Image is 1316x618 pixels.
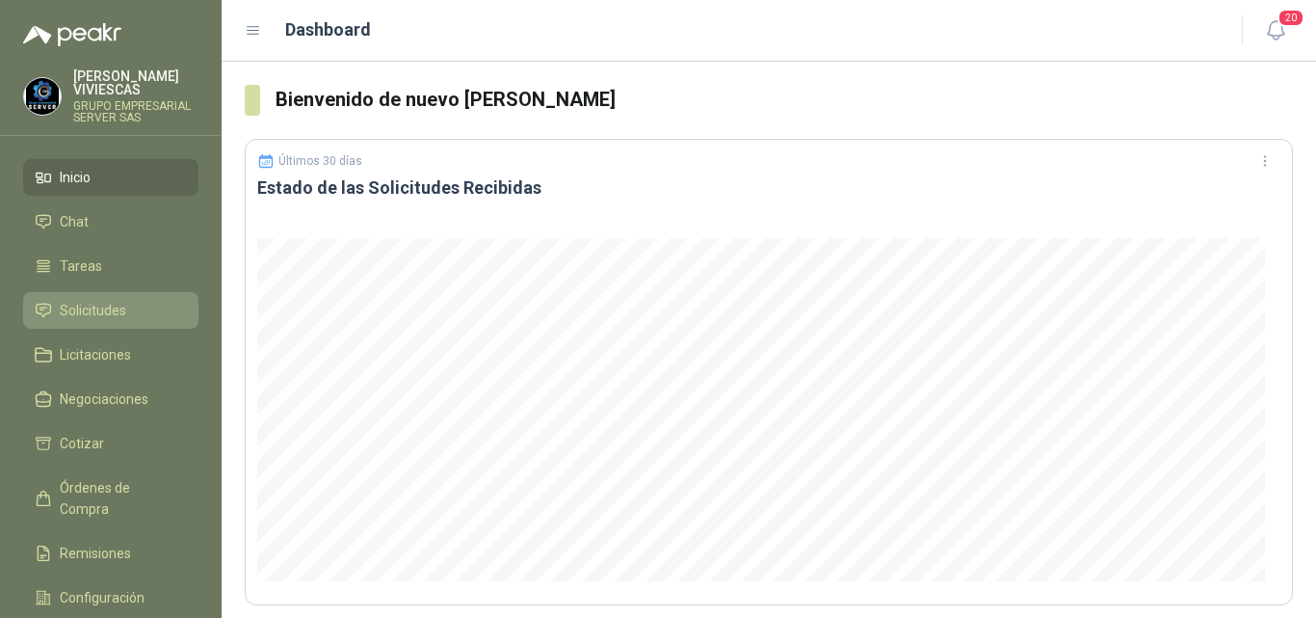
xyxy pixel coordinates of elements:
span: Órdenes de Compra [60,477,180,520]
span: Chat [60,211,89,232]
span: 20 [1277,9,1304,27]
span: Negociaciones [60,389,148,410]
h3: Estado de las Solicitudes Recibidas [257,176,1280,200]
a: Cotizar [23,425,198,462]
a: Configuración [23,579,198,616]
a: Negociaciones [23,381,198,417]
span: Licitaciones [60,344,131,365]
span: Cotizar [60,433,104,454]
a: Inicio [23,159,198,196]
a: Solicitudes [23,292,198,329]
p: Últimos 30 días [278,154,362,168]
a: Tareas [23,248,198,284]
h3: Bienvenido de nuevo [PERSON_NAME] [276,85,1293,115]
a: Remisiones [23,535,198,572]
img: Logo peakr [23,23,121,46]
a: Órdenes de Compra [23,470,198,527]
button: 20 [1258,13,1293,48]
span: Solicitudes [60,300,126,321]
h1: Dashboard [285,16,371,43]
a: Licitaciones [23,336,198,373]
span: Remisiones [60,543,131,564]
span: Configuración [60,587,145,608]
p: [PERSON_NAME] VIVIESCAS [73,69,198,96]
img: Company Logo [24,78,61,115]
span: Inicio [60,167,91,188]
p: GRUPO EMPRESARIAL SERVER SAS [73,100,198,123]
span: Tareas [60,255,102,277]
a: Chat [23,203,198,240]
